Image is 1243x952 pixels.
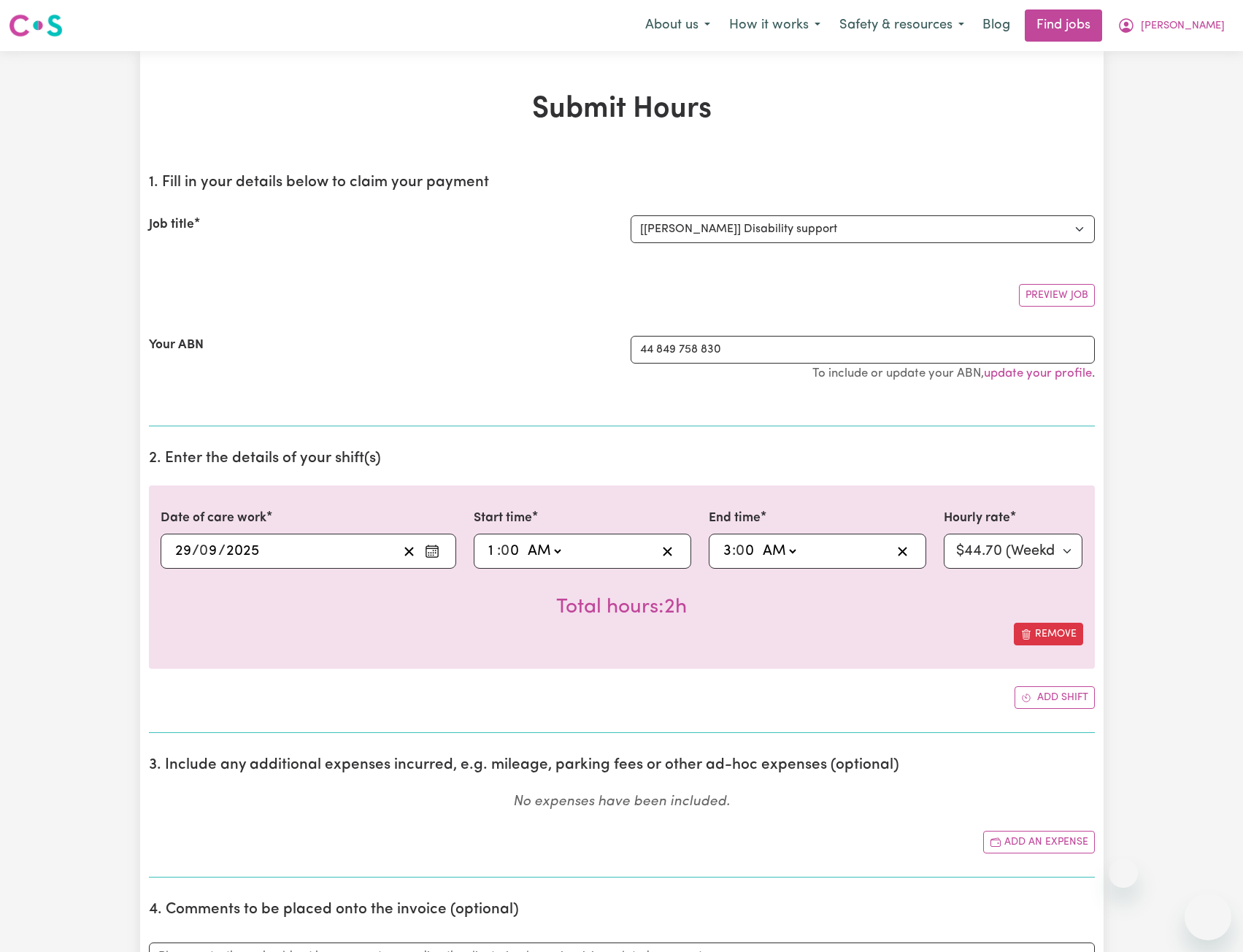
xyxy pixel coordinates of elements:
iframe: Close message [1109,859,1138,888]
h2: 2. Enter the details of your shift(s) [149,450,1095,468]
img: Careseekers logo [9,12,63,39]
h2: 1. Fill in your details below to claim your payment [149,174,1095,192]
input: -- [488,540,497,562]
input: -- [174,540,192,562]
span: / [192,543,199,559]
button: Add another shift [1015,686,1095,709]
button: Enter the date of care work [420,540,444,562]
label: Job title [149,215,194,234]
a: Find jobs [1025,9,1102,42]
button: Preview Job [1019,284,1095,307]
button: About us [636,10,720,41]
span: 0 [736,544,744,558]
button: My Account [1108,10,1234,41]
h1: Submit Hours [149,92,1095,127]
input: -- [501,540,520,562]
span: 0 [501,544,509,558]
span: [PERSON_NAME] [1141,18,1225,34]
h2: 3. Include any additional expenses incurred, e.g. mileage, parking fees or other ad-hoc expenses ... [149,756,1095,775]
label: Hourly rate [944,509,1010,528]
label: End time [709,509,761,528]
button: Safety & resources [830,10,974,41]
span: : [497,543,501,559]
span: 0 [199,544,208,558]
button: Add another expense [983,831,1095,853]
button: Clear date [398,540,420,562]
small: To include or update your ABN, . [812,367,1095,380]
button: Remove this shift [1014,623,1083,645]
input: ---- [226,540,260,562]
input: -- [736,540,755,562]
a: Careseekers logo [9,9,63,42]
input: -- [723,540,732,562]
h2: 4. Comments to be placed onto the invoice (optional) [149,901,1095,919]
button: How it works [720,10,830,41]
iframe: Button to launch messaging window [1185,894,1231,940]
label: Your ABN [149,336,204,355]
input: -- [200,540,218,562]
em: No expenses have been included. [513,795,730,809]
span: Total hours worked: 2 hours [556,597,687,618]
a: update your profile [984,367,1092,380]
span: : [732,543,736,559]
label: Start time [474,509,532,528]
span: / [218,543,226,559]
a: Blog [974,9,1019,42]
label: Date of care work [161,509,266,528]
